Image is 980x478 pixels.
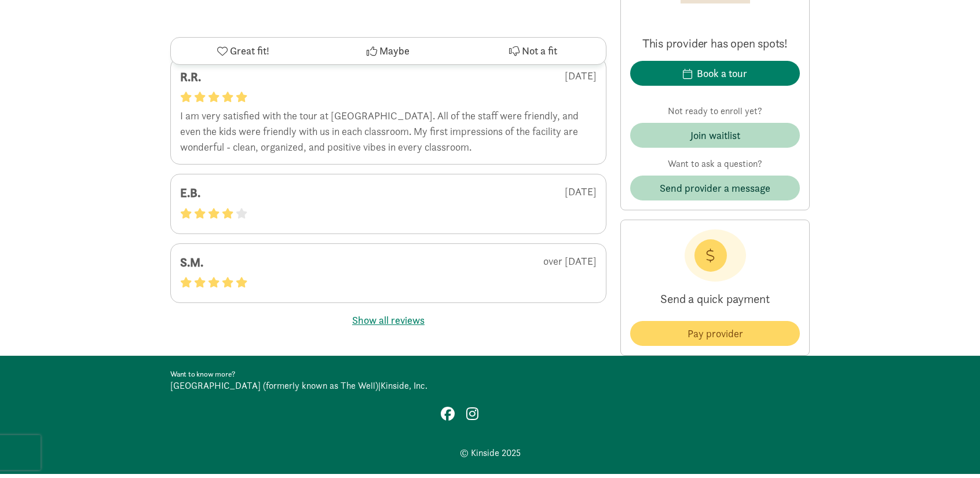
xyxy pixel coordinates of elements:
div: S.M. [180,253,321,272]
button: Maybe [316,38,460,64]
button: Show all reviews [352,312,425,328]
div: R.R. [180,68,321,86]
div: I am very satisfied with the tour at [GEOGRAPHIC_DATA]. All of the staff were friendly, and even ... [180,108,597,155]
div: © Kinside 2025 [170,446,810,460]
button: Send provider a message [630,176,800,200]
span: Pay provider [688,326,743,341]
span: Great fit! [230,43,269,59]
div: Book a tour [697,65,747,81]
p: Not ready to enroll yet? [630,104,800,118]
button: Book a tour [630,61,800,86]
a: Kinside, Inc. [381,380,427,392]
div: | [170,379,483,393]
span: Not a fit [522,43,557,59]
div: over [DATE] [321,253,597,276]
span: Send provider a message [660,180,770,196]
p: Want to ask a question? [630,157,800,171]
div: E.B. [180,184,321,202]
div: [DATE] [321,68,597,91]
button: Great fit! [171,38,316,64]
a: [GEOGRAPHIC_DATA] (formerly known as The Well) [170,380,378,392]
div: Join waitlist [690,127,740,143]
span: Maybe [379,43,409,59]
p: This provider has open spots! [630,35,800,52]
button: Not a fit [461,38,606,64]
div: Reviews [170,13,606,44]
button: Join waitlist [630,123,800,148]
div: [DATE] [321,184,597,207]
p: Send a quick payment [630,282,800,316]
strong: Want to know more? [170,369,235,379]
